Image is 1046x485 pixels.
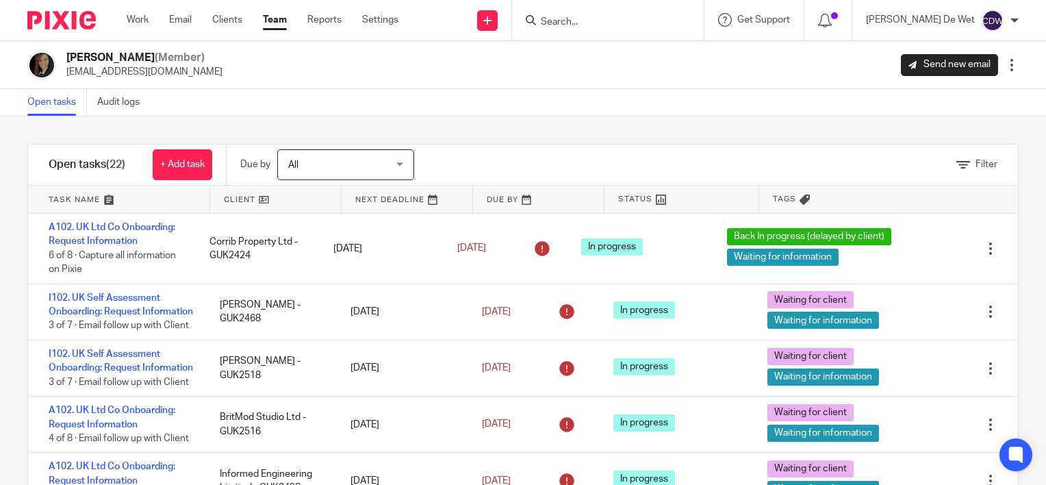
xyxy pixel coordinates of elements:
[767,312,879,329] span: Waiting for information
[901,54,998,76] a: Send new email
[581,238,643,256] span: In progress
[97,89,150,116] a: Audit logs
[49,462,175,485] a: A102. UK Ltd Co Onboarding: Request Information
[127,13,149,27] a: Work
[866,13,975,27] p: [PERSON_NAME] De Wet
[337,354,468,382] div: [DATE]
[773,193,796,205] span: Tags
[27,89,87,116] a: Open tasks
[206,347,337,389] div: [PERSON_NAME] - GUK2518
[337,411,468,438] div: [DATE]
[767,404,854,421] span: Waiting for client
[482,307,511,316] span: [DATE]
[49,251,176,275] span: 6 of 8 · Capture all information on Pixie
[155,52,205,63] span: (Member)
[169,13,192,27] a: Email
[337,298,468,325] div: [DATE]
[49,223,175,246] a: A102. UK Ltd Co Onboarding: Request Information
[49,321,189,331] span: 3 of 7 · Email follow up with Client
[482,420,511,430] span: [DATE]
[618,193,652,205] span: Status
[727,228,891,245] span: Back In progress (delayed by client)
[153,149,212,180] a: + Add task
[482,363,511,373] span: [DATE]
[196,228,320,270] div: Corrib Property Ltd - GUK2424
[539,16,663,29] input: Search
[27,51,56,79] img: Screenshot%202023-08-23%20174648.png
[613,358,675,375] span: In progress
[727,249,839,266] span: Waiting for information
[240,158,270,171] p: Due by
[49,158,125,172] h1: Open tasks
[737,15,790,25] span: Get Support
[206,403,337,445] div: BritMod Studio Ltd - GUK2516
[66,51,222,65] h2: [PERSON_NAME]
[362,13,398,27] a: Settings
[767,369,879,386] span: Waiting for information
[613,301,675,319] span: In progress
[288,160,298,170] span: All
[320,235,444,262] div: [DATE]
[106,159,125,170] span: (22)
[982,10,1004,32] img: svg%3E
[66,65,222,79] p: [EMAIL_ADDRESS][DOMAIN_NAME]
[212,13,242,27] a: Clients
[49,406,175,429] a: A102. UK Ltd Co Onboarding: Request Information
[767,425,879,442] span: Waiting for information
[767,348,854,365] span: Waiting for client
[49,377,189,387] span: 3 of 7 · Email follow up with Client
[307,13,342,27] a: Reports
[263,13,287,27] a: Team
[49,349,193,373] a: I102. UK Self Assessment Onboarding: Request Information
[457,244,486,253] span: [DATE]
[767,460,854,477] span: Waiting for client
[206,291,337,333] div: [PERSON_NAME] - GUK2468
[767,291,854,308] span: Waiting for client
[49,293,193,316] a: I102. UK Self Assessment Onboarding: Request Information
[613,414,675,432] span: In progress
[49,434,189,443] span: 4 of 8 · Email follow up with Client
[975,160,997,169] span: Filter
[27,11,96,29] img: Pixie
